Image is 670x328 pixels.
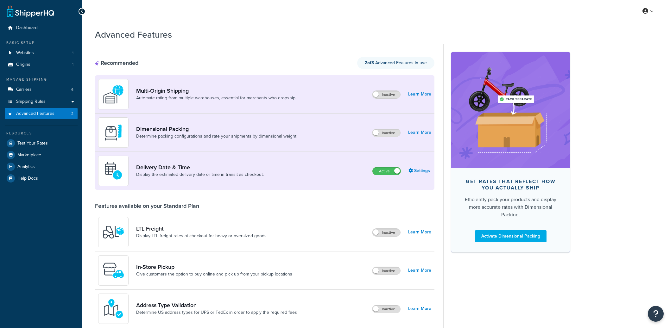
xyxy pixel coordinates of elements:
[372,305,400,313] label: Inactive
[136,302,297,309] a: Address Type Validation
[408,228,431,237] a: Learn More
[95,28,172,41] h1: Advanced Features
[5,59,78,71] a: Origins1
[72,62,73,67] span: 1
[373,167,401,175] label: Active
[102,221,124,243] img: y79ZsPf0fXUFUhFXDzUgf+ktZg5F2+ohG75+v3d2s1D9TjoU8PiyCIluIjV41seZevKCRuEjTPPOKHJsQcmKCXGdfprl3L4q7...
[136,225,267,232] a: LTL Freight
[372,229,400,236] label: Inactive
[102,160,124,182] img: gfkeb5ejjkALwAAAABJRU5ErkJggg==
[372,91,400,98] label: Inactive
[136,87,295,94] a: Multi-Origin Shipping
[5,96,78,108] a: Shipping Rules
[365,59,374,66] strong: 2 of 3
[16,25,38,31] span: Dashboard
[5,47,78,59] li: Websites
[136,95,295,101] a: Automate rating from multiple warehouses, essential for merchants who dropship
[461,61,560,159] img: feature-image-dim-d40ad3071a2b3c8e08177464837368e35600d3c5e73b18a22c1e4bb210dc32ac.png
[95,59,138,66] div: Recommended
[5,173,78,184] a: Help Docs
[5,108,78,120] a: Advanced Features2
[365,59,427,66] span: Advanced Features in use
[5,40,78,46] div: Basic Setup
[17,176,38,181] span: Help Docs
[408,90,431,99] a: Learn More
[5,138,78,149] a: Test Your Rates
[5,59,78,71] li: Origins
[136,309,297,316] a: Determine US address types for UPS or FedEx in order to apply the required fees
[5,84,78,96] li: Carriers
[5,77,78,82] div: Manage Shipping
[461,178,560,191] div: Get rates that reflect how you actually ship
[408,266,431,275] a: Learn More
[136,271,292,277] a: Give customers the option to buy online and pick up from your pickup locations
[17,164,35,170] span: Analytics
[461,196,560,219] div: Efficiently pack your products and display more accurate rates with Dimensional Packing.
[72,50,73,56] span: 1
[136,171,264,178] a: Display the estimated delivery date or time in transit as checkout.
[5,149,78,161] a: Marketplace
[5,22,78,34] a: Dashboard
[372,267,400,275] label: Inactive
[136,133,296,139] a: Determine packing configurations and rate your shipments by dimensional weight
[16,99,46,104] span: Shipping Rules
[408,166,431,175] a: Settings
[648,306,664,322] button: Open Resource Center
[16,111,54,116] span: Advanced Features
[95,202,199,209] div: Features available on your Standard Plan
[475,230,547,242] a: Activate Dimensional Packing
[5,108,78,120] li: Advanced Features
[136,263,292,270] a: In-Store Pickup
[16,50,34,56] span: Websites
[136,233,267,239] a: Display LTL freight rates at checkout for heavy or oversized goods
[71,87,73,92] span: 6
[5,47,78,59] a: Websites1
[17,152,41,158] span: Marketplace
[408,304,431,313] a: Learn More
[102,259,124,282] img: wfgcfpwTIucLEAAAAASUVORK5CYII=
[5,131,78,136] div: Resources
[16,87,32,92] span: Carriers
[102,83,124,105] img: WatD5o0RtDAAAAAElFTkSuQmCC
[408,128,431,137] a: Learn More
[71,111,73,116] span: 2
[5,161,78,172] a: Analytics
[17,141,48,146] span: Test Your Rates
[136,126,296,133] a: Dimensional Packing
[102,298,124,320] img: kIG8fy0lQAAAABJRU5ErkJggg==
[372,129,400,137] label: Inactive
[5,84,78,96] a: Carriers6
[16,62,30,67] span: Origins
[136,164,264,171] a: Delivery Date & Time
[102,121,124,144] img: DTVBYsAAAAAASUVORK5CYII=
